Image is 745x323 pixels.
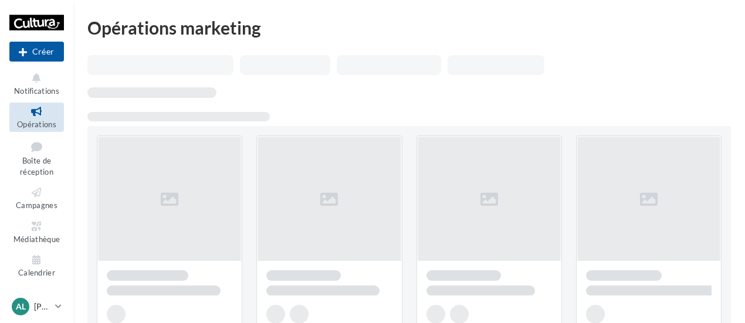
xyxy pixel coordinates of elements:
[9,183,64,212] a: Campagnes
[16,301,26,312] span: Al
[9,42,64,62] div: Nouvelle campagne
[9,251,64,280] a: Calendrier
[87,19,731,36] div: Opérations marketing
[18,268,55,277] span: Calendrier
[13,234,60,244] span: Médiathèque
[9,217,64,246] a: Médiathèque
[20,156,53,176] span: Boîte de réception
[17,120,56,129] span: Opérations
[9,103,64,131] a: Opérations
[9,69,64,98] button: Notifications
[9,42,64,62] button: Créer
[9,295,64,318] a: Al [PERSON_NAME]
[14,86,59,96] span: Notifications
[16,200,57,210] span: Campagnes
[9,137,64,179] a: Boîte de réception
[34,301,50,312] p: [PERSON_NAME]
